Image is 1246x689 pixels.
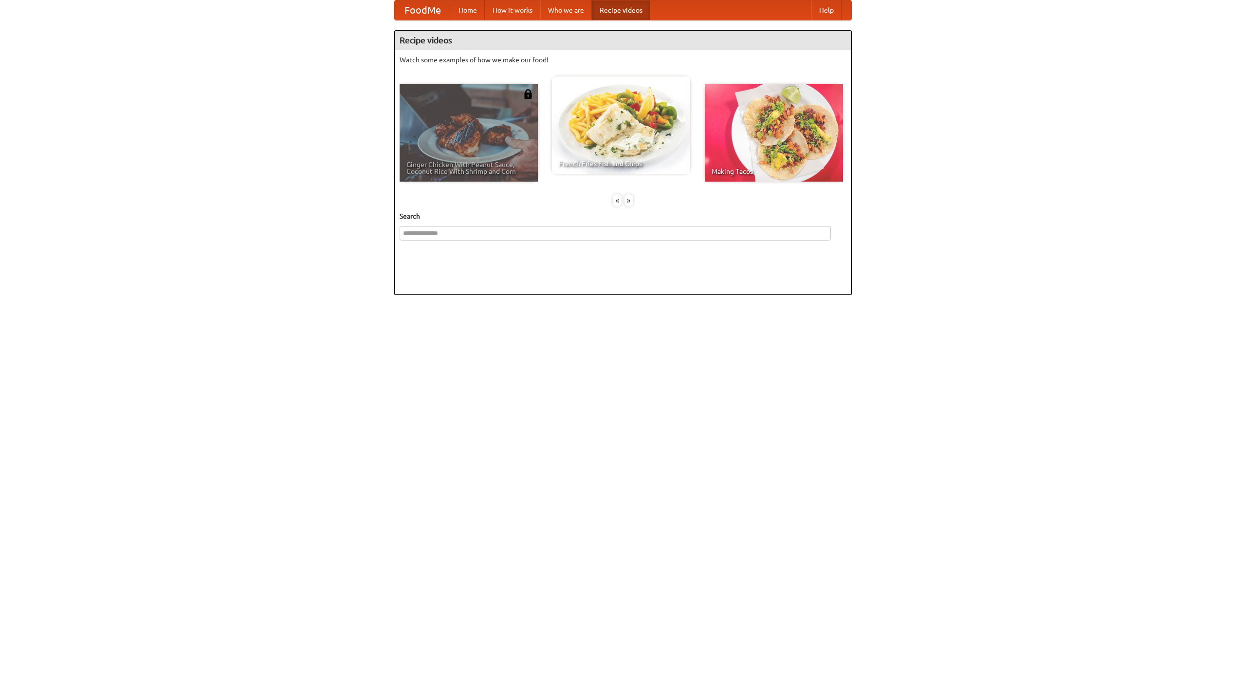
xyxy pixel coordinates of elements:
h4: Recipe videos [395,31,851,50]
a: How it works [485,0,540,20]
a: Home [451,0,485,20]
span: French Fries Fish and Chips [559,160,683,167]
p: Watch some examples of how we make our food! [400,55,846,65]
img: 483408.png [523,89,533,99]
a: FoodMe [395,0,451,20]
a: Help [811,0,842,20]
a: Who we are [540,0,592,20]
a: Recipe videos [592,0,650,20]
a: Making Tacos [705,84,843,182]
div: « [613,194,622,206]
span: Making Tacos [712,168,836,175]
div: » [624,194,633,206]
a: French Fries Fish and Chips [552,76,690,174]
h5: Search [400,211,846,221]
